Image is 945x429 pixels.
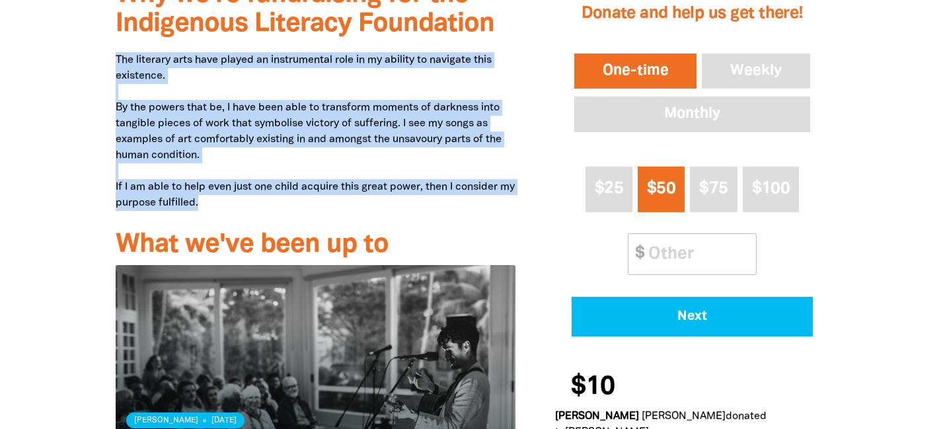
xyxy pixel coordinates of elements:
[572,50,700,91] button: One-time
[555,412,639,421] em: [PERSON_NAME]
[572,94,813,135] button: Monthly
[589,310,794,323] span: Next
[647,181,675,196] span: $50
[628,234,644,274] span: $
[116,231,515,260] h3: What we've been up to
[639,234,756,274] input: Other
[752,181,790,196] span: $100
[638,167,685,212] button: $50
[699,50,813,91] button: Weekly
[642,412,726,421] em: [PERSON_NAME]
[571,374,615,401] span: $10
[116,52,515,211] p: The literary arts have played an instrumental role in my ability to navigate this existence. By t...
[699,181,728,196] span: $75
[595,181,623,196] span: $25
[586,167,632,212] button: $25
[690,167,737,212] button: $75
[743,167,800,212] button: $100
[572,297,813,336] button: Pay with Credit Card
